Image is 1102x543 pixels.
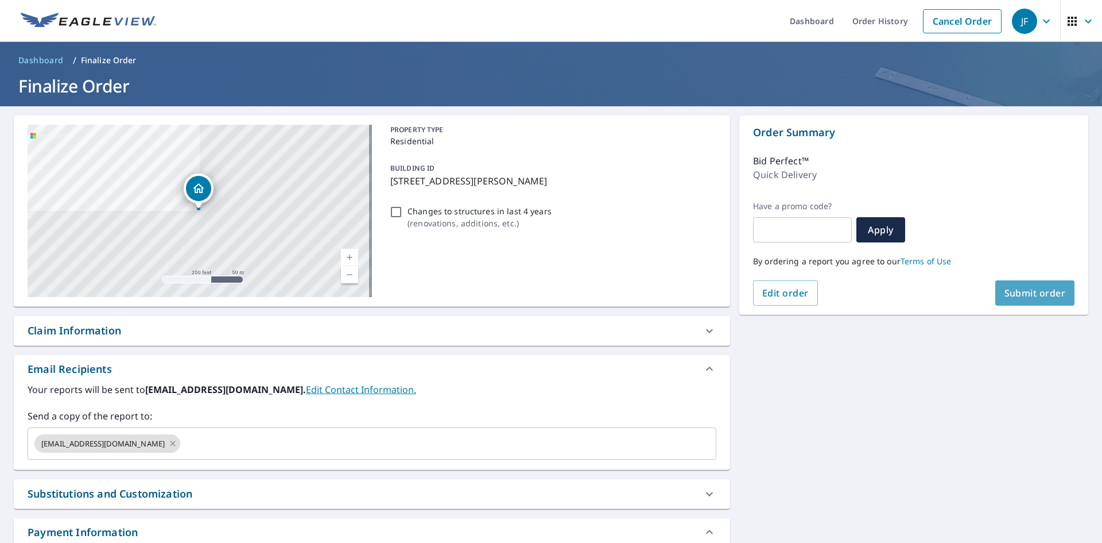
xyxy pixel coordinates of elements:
[408,205,552,217] p: Changes to structures in last 4 years
[306,383,416,396] a: EditContactInfo
[81,55,137,66] p: Finalize Order
[753,154,809,168] p: Bid Perfect™
[390,163,434,173] p: BUILDING ID
[866,224,896,236] span: Apply
[21,13,156,30] img: EV Logo
[762,287,809,299] span: Edit order
[856,217,905,242] button: Apply
[28,323,121,338] div: Claim Information
[408,217,552,229] p: ( renovations, additions, etc. )
[1004,287,1066,299] span: Submit order
[28,486,192,502] div: Substitutions and Customization
[28,409,716,423] label: Send a copy of the report to:
[753,125,1074,140] p: Order Summary
[34,438,172,449] span: [EMAIL_ADDRESS][DOMAIN_NAME]
[14,316,730,345] div: Claim Information
[1012,9,1037,34] div: JF
[28,525,138,540] div: Payment Information
[753,280,818,306] button: Edit order
[923,9,1002,33] a: Cancel Order
[145,383,306,396] b: [EMAIL_ADDRESS][DOMAIN_NAME].
[34,434,180,453] div: [EMAIL_ADDRESS][DOMAIN_NAME]
[184,174,214,209] div: Dropped pin, building 1, Residential property, 30 Miller Dr Boonton, NJ 07005
[28,361,112,377] div: Email Recipients
[341,249,358,266] a: Current Level 17, Zoom In
[14,355,730,383] div: Email Recipients
[14,479,730,509] div: Substitutions and Customization
[341,266,358,283] a: Current Level 17, Zoom Out
[18,55,64,66] span: Dashboard
[14,51,1088,70] nav: breadcrumb
[14,74,1088,98] h1: Finalize Order
[753,256,1074,267] p: By ordering a report you agree to our
[995,280,1075,306] button: Submit order
[753,201,852,211] label: Have a promo code?
[390,125,712,135] p: PROPERTY TYPE
[14,51,68,70] a: Dashboard
[390,174,712,188] p: [STREET_ADDRESS][PERSON_NAME]
[28,383,716,396] label: Your reports will be sent to
[753,168,817,182] p: Quick Delivery
[901,256,952,267] a: Terms of Use
[73,53,76,67] li: /
[390,135,712,147] p: Residential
